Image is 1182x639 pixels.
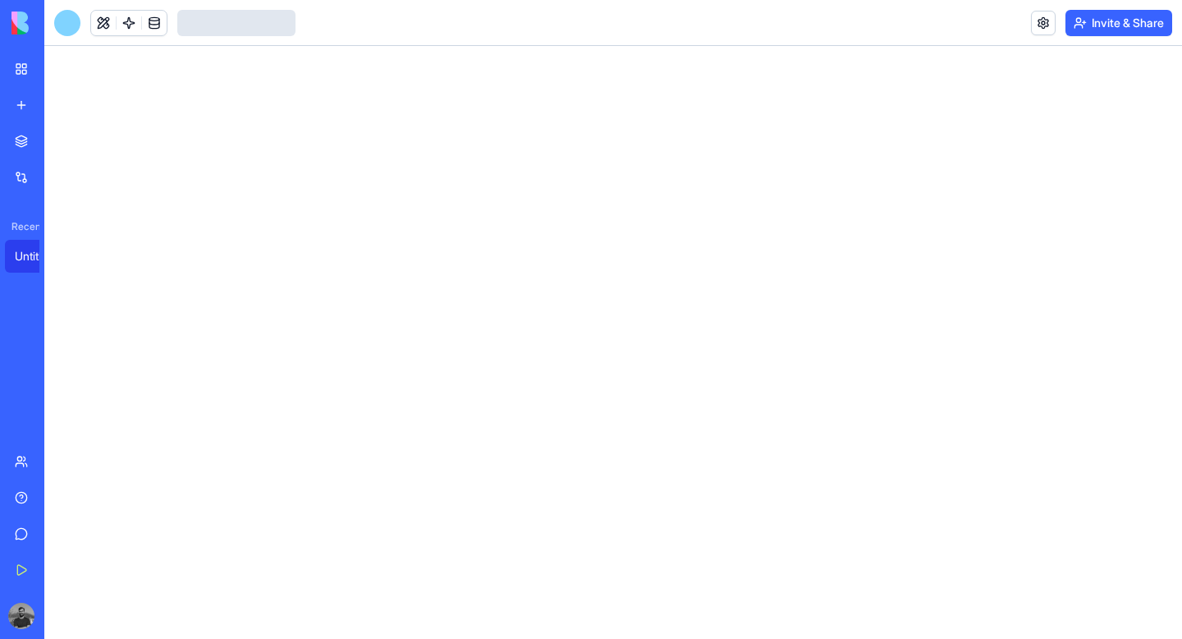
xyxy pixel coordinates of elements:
[8,603,34,629] img: ACg8ocJphE6S7_cTGA6zRLwaPPDadQ5SVOVsVw39_c05D10y5fBF_gT7=s96-c
[11,11,113,34] img: logo
[5,240,71,273] a: Untitled App
[15,248,61,264] div: Untitled App
[5,220,39,233] span: Recent
[1065,10,1172,36] button: Invite & Share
